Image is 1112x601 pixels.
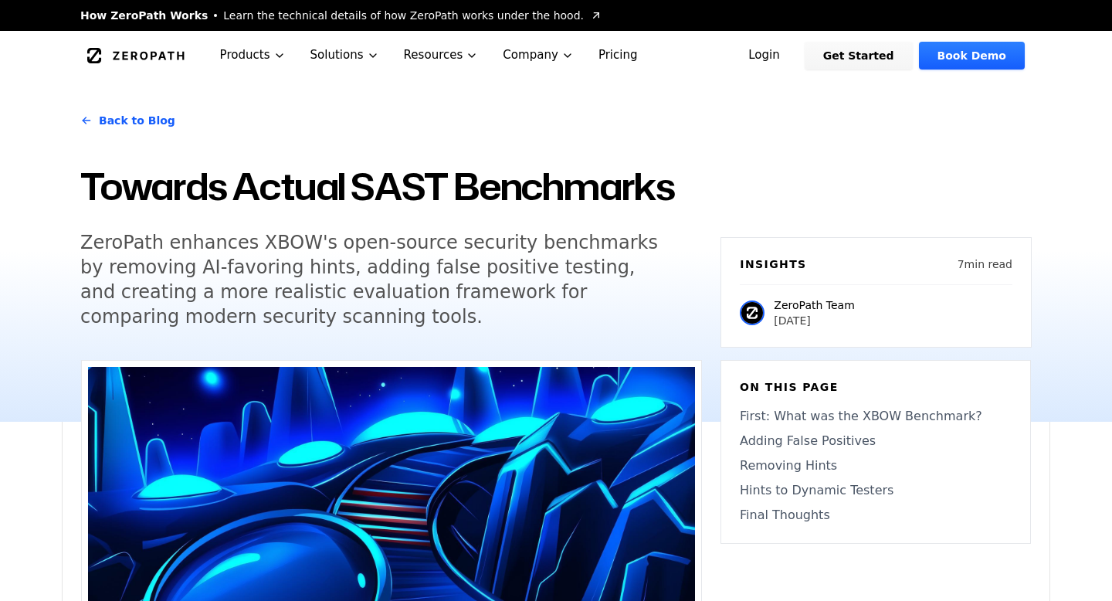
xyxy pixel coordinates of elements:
h5: ZeroPath enhances XBOW's open-source security benchmarks by removing AI-favoring hints, adding fa... [80,230,673,329]
a: Get Started [805,42,913,70]
a: Login [730,42,798,70]
h6: On this page [740,379,1012,395]
a: First: What was the XBOW Benchmark? [740,407,1012,426]
nav: Global [62,31,1050,80]
a: Removing Hints [740,457,1012,475]
p: 7 min read [958,256,1012,272]
p: ZeroPath Team [774,297,854,313]
p: [DATE] [774,313,854,328]
a: Back to Blog [80,99,175,142]
a: How ZeroPath WorksLearn the technical details of how ZeroPath works under the hood. [80,8,602,23]
button: Company [490,31,586,80]
a: Book Demo [919,42,1025,70]
span: Learn the technical details of how ZeroPath works under the hood. [223,8,584,23]
img: ZeroPath Team [740,300,764,325]
a: Hints to Dynamic Testers [740,481,1012,500]
h1: Towards Actual SAST Benchmarks [80,161,702,212]
span: How ZeroPath Works [80,8,208,23]
button: Resources [392,31,491,80]
a: Final Thoughts [740,506,1012,525]
button: Solutions [298,31,392,80]
h6: Insights [740,256,806,272]
a: Adding False Positives [740,432,1012,450]
a: Pricing [586,31,650,80]
button: Products [208,31,298,80]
